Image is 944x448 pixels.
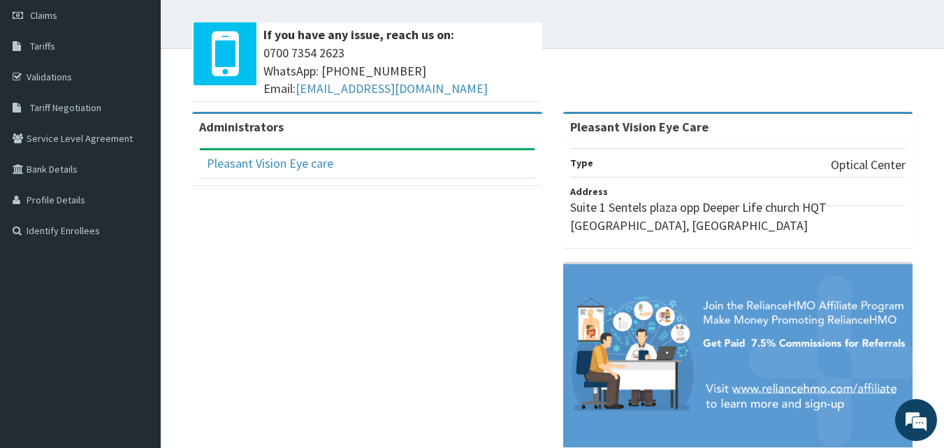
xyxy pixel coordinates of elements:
[7,299,266,348] textarea: Type your message and hit 'Enter'
[199,119,284,135] b: Administrators
[563,264,913,447] img: provider-team-banner.png
[296,80,488,96] a: [EMAIL_ADDRESS][DOMAIN_NAME]
[229,7,263,41] div: Minimize live chat window
[30,101,101,114] span: Tariff Negotiation
[30,40,55,52] span: Tariffs
[30,9,57,22] span: Claims
[263,27,454,43] b: If you have any issue, reach us on:
[207,155,333,171] a: Pleasant Vision Eye care
[263,44,535,98] span: 0700 7354 2623 WhatsApp: [PHONE_NUMBER] Email:
[26,70,57,105] img: d_794563401_company_1708531726252_794563401
[570,198,906,234] p: Suite 1 Sentels plaza opp Deeper Life church HQT [GEOGRAPHIC_DATA], [GEOGRAPHIC_DATA]
[831,156,906,174] p: Optical Center
[81,135,193,276] span: We're online!
[73,78,235,96] div: Chat with us now
[570,119,709,135] strong: Pleasant Vision Eye Care
[570,185,608,198] b: Address
[570,157,593,169] b: Type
